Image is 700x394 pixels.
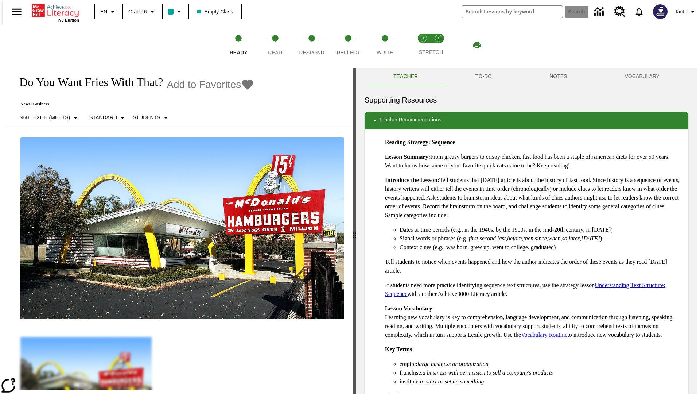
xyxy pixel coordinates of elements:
li: empire: [400,360,682,368]
strong: Introduce the Lesson: [385,177,439,183]
img: Avatar [653,4,668,19]
p: From greasy burgers to crispy chicken, fast food has been a staple of American diets for over 50 ... [385,152,682,170]
em: later [569,235,580,242]
li: Signal words or phrases (e.g., , , , , , , , , , ) [400,234,682,243]
div: Instructional Panel Tabs [365,68,688,85]
h6: Supporting Resources [365,94,688,106]
em: to start or set up something [420,378,484,385]
button: NOTES [521,68,596,85]
span: Tauto [675,8,687,16]
p: Standard [89,114,117,121]
strong: Reading Strategy: [385,139,430,145]
span: Empty Class [197,8,233,16]
em: [DATE] [581,235,600,242]
a: Data Center [590,2,610,22]
button: Open side menu [6,1,27,23]
button: Reflect step 4 of 5 [327,25,369,65]
button: Select Lexile, 960 Lexile (Meets) [17,111,83,124]
em: second [480,235,496,242]
div: Home [32,3,79,22]
button: VOCABULARY [596,68,688,85]
h1: Do You Want Fries With That? [12,76,163,89]
span: Grade 6 [128,8,147,16]
em: a business with permission to sell a company's products [423,370,553,376]
em: since [535,235,547,242]
button: Grade: Grade 6, Select a grade [125,5,160,18]
strong: Lesson Summary: [385,154,430,160]
em: before [507,235,522,242]
img: One of the first McDonald's stores, with the iconic red sign and golden arches. [20,137,344,320]
button: Stretch Read step 1 of 2 [413,25,434,65]
p: Tell students that [DATE] article is about the history of fast food. Since history is a sequence ... [385,176,682,220]
div: Teacher Recommendations [365,112,688,129]
a: Vocabulary Routine [521,332,567,338]
li: institute: [400,377,682,386]
button: Write step 5 of 5 [364,25,406,65]
p: News: Business [12,101,254,107]
span: Respond [299,50,324,55]
strong: Sequence [432,139,455,145]
a: Resource Center, Will open in new tab [610,2,630,22]
button: Add to Favorites - Do You Want Fries With That? [167,78,254,91]
em: large business or organization [417,361,489,367]
strong: Key Terms [385,346,412,352]
li: franchise: [400,368,682,377]
button: Language: EN, Select a language [97,5,120,18]
em: then [523,235,533,242]
button: Class color is teal. Change class color [165,5,186,18]
button: Read step 2 of 5 [254,25,296,65]
span: STRETCH [419,49,443,55]
button: Select Student [130,111,173,124]
button: Teacher [365,68,447,85]
p: 960 Lexile (Meets) [20,114,70,121]
span: NJ Edition [58,18,79,22]
text: 2 [437,36,439,40]
div: Press Enter or Spacebar and then press right and left arrow keys to move the slider [353,68,356,394]
a: Understanding Text Structure: Sequence [385,282,665,297]
button: Print [465,38,489,51]
li: Dates or time periods (e.g., in the 1940s, by the 1900s, in the mid-20th century, in [DATE]) [400,225,682,234]
div: activity [356,68,697,394]
span: Read [268,50,282,55]
p: Teacher Recommendations [379,116,441,125]
span: Ready [230,50,248,55]
button: Stretch Respond step 2 of 2 [428,25,449,65]
em: first [469,235,478,242]
button: Profile/Settings [672,5,700,18]
button: Ready step 1 of 5 [217,25,260,65]
button: Select a new avatar [649,2,672,21]
span: Reflect [337,50,360,55]
button: Scaffolds, Standard [86,111,130,124]
span: EN [100,8,107,16]
button: TO-DO [447,68,521,85]
span: Write [377,50,393,55]
p: If students need more practice identifying sequence text structures, use the strategy lesson with... [385,281,682,298]
li: Context clues (e.g., was born, grew up, went to college, graduated) [400,243,682,252]
p: Learning new vocabulary is key to comprehension, language development, and communication through ... [385,304,682,339]
text: 1 [422,36,424,40]
span: Add to Favorites [167,79,241,90]
input: search field [462,6,563,18]
em: last [497,235,506,242]
div: reading [3,68,353,390]
strong: Lesson Vocabulary [385,305,432,312]
p: Students [133,114,160,121]
em: so [562,235,567,242]
button: Respond step 3 of 5 [291,25,333,65]
p: Tell students to notice when events happened and how the author indicates the order of these even... [385,258,682,275]
a: Notifications [630,2,649,21]
em: when [548,235,561,242]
